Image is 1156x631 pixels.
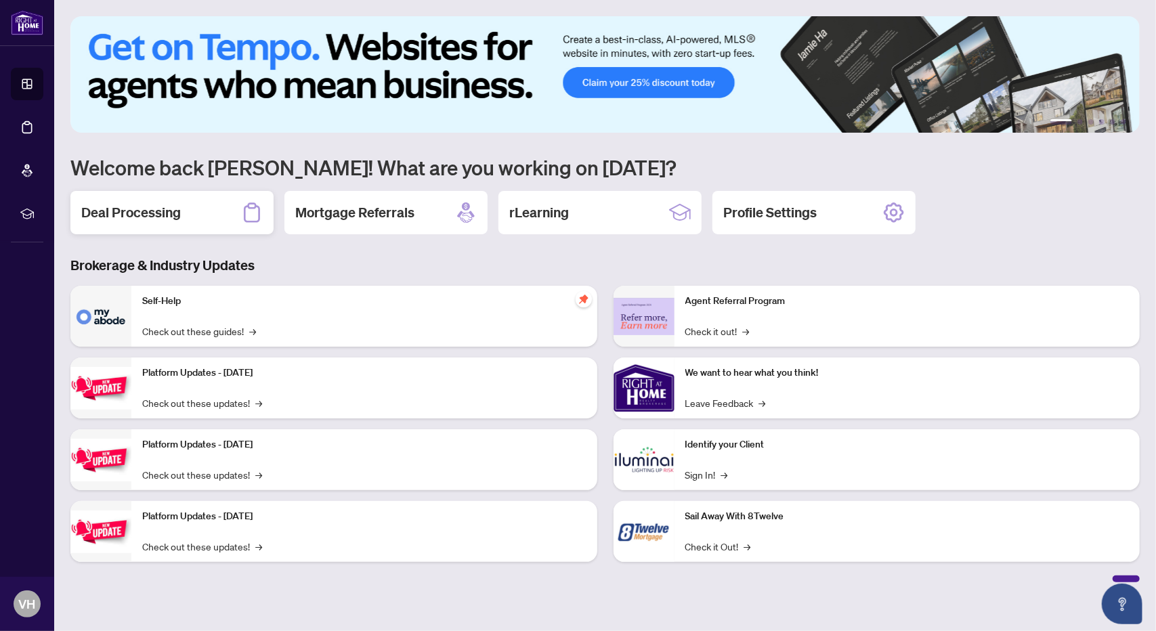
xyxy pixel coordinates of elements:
h3: Brokerage & Industry Updates [70,256,1140,275]
p: Sail Away With 8Twelve [685,509,1130,524]
span: pushpin [576,291,592,307]
button: 2 [1077,119,1083,125]
span: → [255,395,262,410]
h1: Welcome back [PERSON_NAME]! What are you working on [DATE]? [70,154,1140,180]
p: Agent Referral Program [685,294,1130,309]
h2: Mortgage Referrals [295,203,414,222]
p: Platform Updates - [DATE] [142,437,586,452]
p: Platform Updates - [DATE] [142,366,586,380]
span: → [255,539,262,554]
img: Platform Updates - July 8, 2025 [70,439,131,481]
a: Sign In!→ [685,467,728,482]
span: → [743,324,750,339]
a: Check out these updates!→ [142,539,262,554]
img: Platform Updates - July 21, 2025 [70,367,131,410]
a: Check out these updates!→ [142,395,262,410]
img: Agent Referral Program [614,298,675,335]
span: → [759,395,766,410]
img: Identify your Client [614,429,675,490]
img: Sail Away With 8Twelve [614,501,675,562]
h2: Profile Settings [723,203,817,222]
img: We want to hear what you think! [614,357,675,418]
span: → [255,467,262,482]
img: Slide 0 [70,16,1140,133]
span: → [744,539,751,554]
p: Identify your Client [685,437,1130,452]
a: Check out these guides!→ [142,324,256,339]
button: 4 [1099,119,1105,125]
p: Self-Help [142,294,586,309]
p: Platform Updates - [DATE] [142,509,586,524]
button: Open asap [1102,584,1142,624]
img: Self-Help [70,286,131,347]
h2: Deal Processing [81,203,181,222]
span: VH [19,594,36,613]
p: We want to hear what you think! [685,366,1130,380]
button: 6 [1121,119,1126,125]
button: 1 [1050,119,1072,125]
button: 5 [1110,119,1115,125]
span: → [721,467,728,482]
span: → [249,324,256,339]
button: 3 [1088,119,1094,125]
a: Leave Feedback→ [685,395,766,410]
h2: rLearning [509,203,569,222]
a: Check it out!→ [685,324,750,339]
a: Check it Out!→ [685,539,751,554]
img: logo [11,10,43,35]
img: Platform Updates - June 23, 2025 [70,510,131,553]
a: Check out these updates!→ [142,467,262,482]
